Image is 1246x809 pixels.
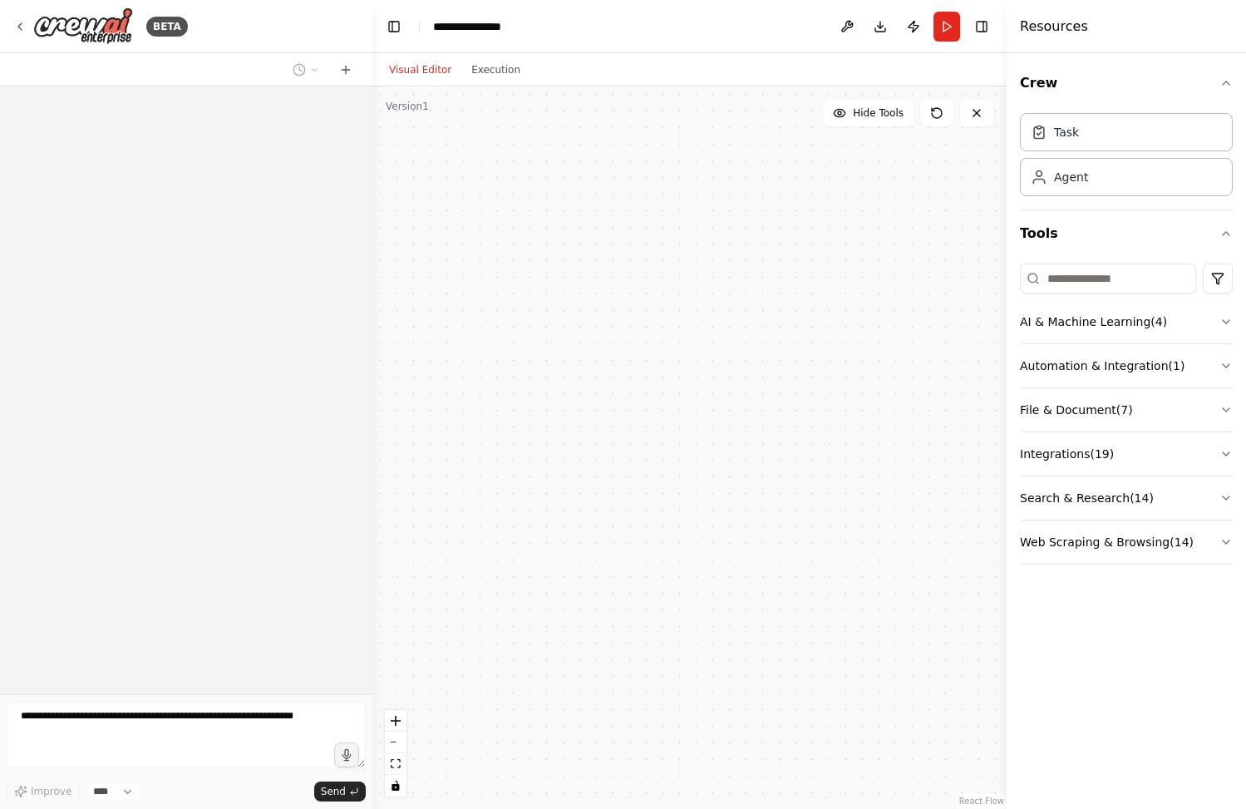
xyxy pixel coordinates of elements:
img: Logo [33,7,133,45]
button: Visual Editor [379,60,461,80]
button: Web Scraping & Browsing(14) [1020,520,1233,564]
button: Hide Tools [823,100,914,126]
a: React Flow attribution [959,797,1004,806]
button: Click to speak your automation idea [334,742,359,767]
button: Hide left sidebar [382,15,406,38]
nav: breadcrumb [433,18,519,35]
span: Hide Tools [853,106,904,120]
button: Crew [1020,60,1233,106]
button: Search & Research(14) [1020,476,1233,520]
span: Send [321,785,346,798]
button: fit view [385,753,406,775]
div: Agent [1054,169,1088,185]
button: Integrations(19) [1020,432,1233,476]
div: Tools [1020,257,1233,578]
h4: Resources [1020,17,1088,37]
button: Execution [461,60,530,80]
button: Improve [7,781,79,802]
button: Switch to previous chat [286,60,326,80]
button: zoom in [385,710,406,732]
button: zoom out [385,732,406,753]
button: Automation & Integration(1) [1020,344,1233,387]
button: Start a new chat [332,60,359,80]
button: Hide right sidebar [970,15,993,38]
div: Task [1054,124,1079,141]
button: Tools [1020,210,1233,257]
button: Send [314,782,366,802]
div: BETA [146,17,188,37]
div: React Flow controls [385,710,406,797]
button: toggle interactivity [385,775,406,797]
button: File & Document(7) [1020,388,1233,432]
span: Improve [31,785,71,798]
button: AI & Machine Learning(4) [1020,300,1233,343]
div: Version 1 [386,100,429,113]
div: Crew [1020,106,1233,210]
